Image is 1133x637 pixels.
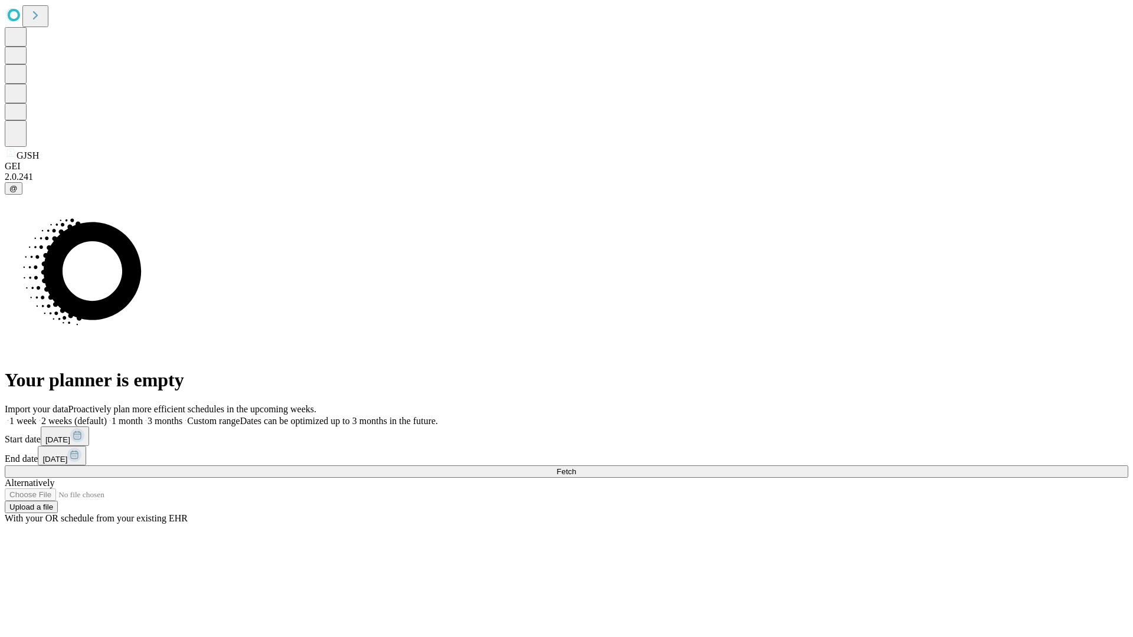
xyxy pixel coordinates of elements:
h1: Your planner is empty [5,369,1128,391]
span: Dates can be optimized up to 3 months in the future. [240,416,438,426]
span: Custom range [187,416,240,426]
button: [DATE] [41,426,89,446]
span: 1 week [9,416,37,426]
div: End date [5,446,1128,465]
div: Start date [5,426,1128,446]
span: Fetch [556,467,576,476]
span: @ [9,184,18,193]
span: 1 month [112,416,143,426]
span: Alternatively [5,478,54,488]
div: 2.0.241 [5,172,1128,182]
div: GEI [5,161,1128,172]
span: 2 weeks (default) [41,416,107,426]
span: [DATE] [42,455,67,464]
span: With your OR schedule from your existing EHR [5,513,188,523]
span: 3 months [148,416,182,426]
span: [DATE] [45,435,70,444]
span: Import your data [5,404,68,414]
span: Proactively plan more efficient schedules in the upcoming weeks. [68,404,316,414]
button: Upload a file [5,501,58,513]
span: GJSH [17,150,39,160]
button: @ [5,182,22,195]
button: Fetch [5,465,1128,478]
button: [DATE] [38,446,86,465]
